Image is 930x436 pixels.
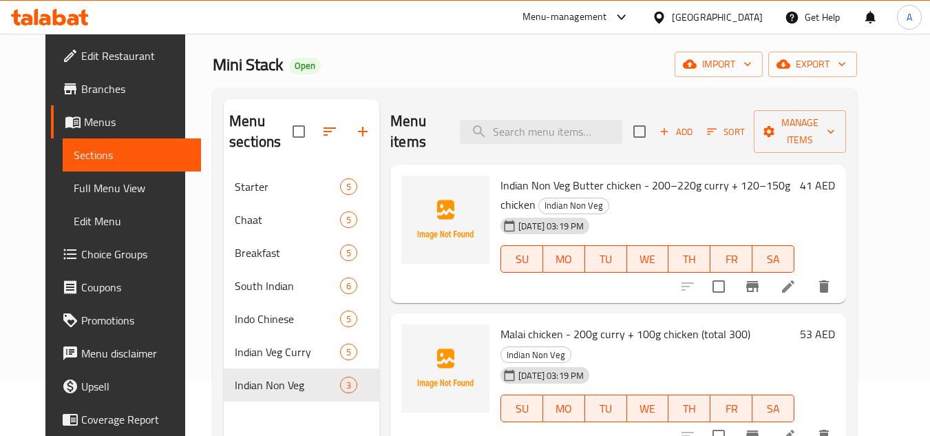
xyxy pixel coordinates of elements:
span: 5 [341,313,357,326]
button: Add section [346,115,379,148]
span: Select section [625,117,654,146]
span: Chaat [235,211,340,228]
span: Promotions [81,312,190,329]
nav: Menu sections [224,165,379,407]
span: 3 [341,379,357,392]
span: Add [657,124,695,140]
h2: Menu sections [229,111,293,152]
span: A [907,10,912,25]
a: Edit menu item [780,278,796,295]
div: items [340,344,357,360]
button: SU [500,245,543,273]
span: TH [674,399,705,419]
div: Indo Chinese5 [224,302,379,335]
span: [DATE] 03:19 PM [513,369,589,382]
button: import [675,52,763,77]
span: Coupons [81,279,190,295]
a: Choice Groups [51,238,201,271]
span: SU [507,249,538,269]
span: Coverage Report [81,411,190,428]
span: Sort sections [313,115,346,148]
div: Indian Non Veg3 [224,368,379,402]
div: items [340,377,357,393]
span: WE [633,249,664,269]
span: Branches [81,81,190,97]
span: Indian Non Veg [501,347,571,363]
button: SU [500,395,543,422]
span: Breakfast [235,245,340,261]
span: TU [591,399,622,419]
span: Indian Non Veg [539,198,609,214]
h6: 41 AED [800,176,835,195]
a: Sections [63,138,201,172]
button: TU [585,245,627,273]
span: SU [507,399,538,419]
span: FR [716,249,747,269]
button: Manage items [754,110,846,153]
img: Malai chicken - 200g curry + 100g chicken (total 300) [401,324,489,413]
span: Starter [235,178,340,195]
button: delete [807,270,841,303]
button: SA [752,395,794,422]
span: 5 [341,180,357,194]
span: Indo Chinese [235,311,340,327]
span: [DATE] 03:19 PM [513,220,589,233]
span: Full Menu View [74,180,190,196]
a: Menus [51,105,201,138]
span: Indian Veg Curry [235,344,340,360]
div: Indian Non Veg [500,346,571,363]
div: Indian Non Veg [538,198,609,214]
img: Indian Non Veg Butter chicken - 200–220g curry + 120–150g chicken [401,176,489,264]
div: Indian Veg Curry5 [224,335,379,368]
h6: 53 AED [800,324,835,344]
div: Chaat5 [224,203,379,236]
span: Edit Menu [74,213,190,229]
input: search [460,120,622,144]
span: 5 [341,247,357,260]
span: TH [674,249,705,269]
span: South Indian [235,278,340,294]
span: Menu disclaimer [81,345,190,362]
div: Open [289,58,321,74]
span: 6 [341,280,357,293]
span: Upsell [81,378,190,395]
button: export [768,52,857,77]
div: Breakfast5 [224,236,379,269]
span: MO [549,399,580,419]
span: Choice Groups [81,246,190,262]
span: Sections [74,147,190,163]
span: Menus [84,114,190,130]
button: FR [710,245,752,273]
a: Promotions [51,304,201,337]
span: Indian Non Veg [235,377,340,393]
span: Add item [654,121,698,143]
div: [GEOGRAPHIC_DATA] [672,10,763,25]
div: Menu-management [522,9,607,25]
span: WE [633,399,664,419]
span: Select to update [704,272,733,301]
span: import [686,56,752,73]
span: TU [591,249,622,269]
span: FR [716,399,747,419]
button: FR [710,395,752,422]
span: Indian Non Veg Butter chicken - 200–220g curry + 120–150g chicken [500,175,790,215]
span: SA [758,249,789,269]
div: items [340,278,357,294]
button: TU [585,395,627,422]
button: Branch-specific-item [736,270,769,303]
h2: Menu items [390,111,443,152]
button: Sort [704,121,748,143]
a: Edit Menu [63,205,201,238]
button: WE [627,395,669,422]
div: items [340,178,357,195]
button: Add [654,121,698,143]
button: MO [543,395,585,422]
span: Select all sections [284,117,313,146]
span: Mini Stack [213,49,284,80]
a: Edit Restaurant [51,39,201,72]
span: MO [549,249,580,269]
span: Edit Restaurant [81,48,190,64]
